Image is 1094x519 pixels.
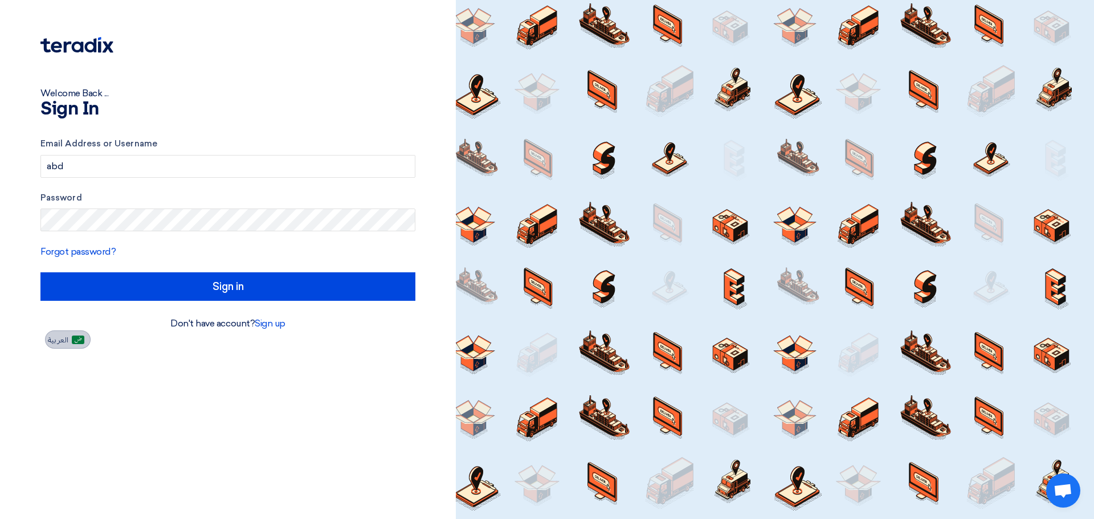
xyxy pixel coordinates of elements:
[40,191,415,205] label: Password
[48,336,68,344] span: العربية
[40,100,415,118] h1: Sign In
[40,87,415,100] div: Welcome Back ...
[40,37,113,53] img: Teradix logo
[40,137,415,150] label: Email Address or Username
[40,272,415,301] input: Sign in
[40,317,415,330] div: Don't have account?
[72,336,84,344] img: ar-AR.png
[1046,473,1080,508] a: دردشة مفتوحة
[255,318,285,329] a: Sign up
[40,246,116,257] a: Forgot password?
[45,330,91,349] button: العربية
[40,155,415,178] input: Enter your business email or username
